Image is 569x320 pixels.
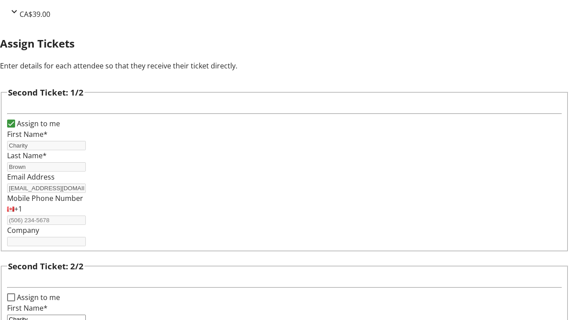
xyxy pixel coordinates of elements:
[7,193,83,203] label: Mobile Phone Number
[7,225,39,235] label: Company
[8,86,84,99] h3: Second Ticket: 1/2
[15,118,60,129] label: Assign to me
[7,303,48,313] label: First Name*
[7,129,48,139] label: First Name*
[20,9,50,19] span: CA$39.00
[7,172,55,182] label: Email Address
[7,151,47,160] label: Last Name*
[15,292,60,303] label: Assign to me
[7,216,86,225] input: (506) 234-5678
[8,260,84,272] h3: Second Ticket: 2/2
